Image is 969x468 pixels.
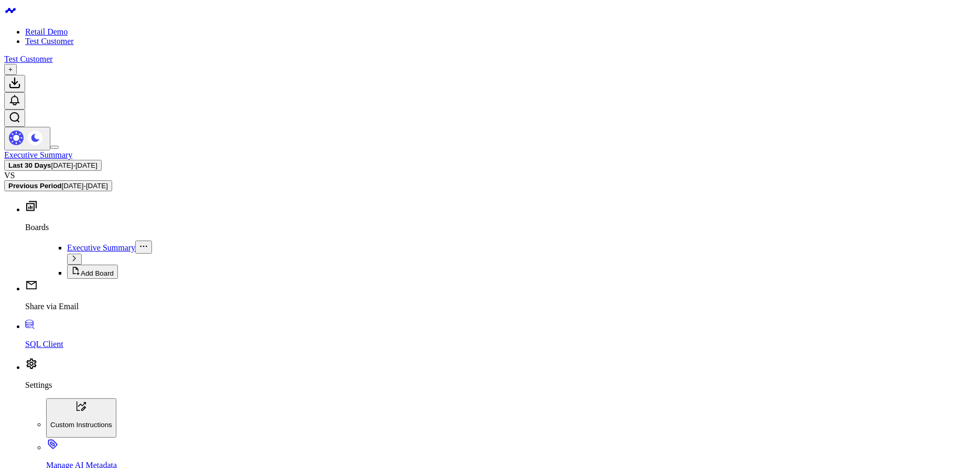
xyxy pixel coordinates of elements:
button: Add Board [67,265,118,279]
button: Open search [4,110,25,127]
span: [DATE] - [DATE] [61,182,107,190]
button: Custom Instructions [46,398,116,438]
a: Executive Summary [67,243,135,252]
a: Test Customer [4,55,53,63]
button: + [4,64,17,75]
button: Previous Period[DATE]-[DATE] [4,180,112,191]
div: VS [4,171,965,180]
a: Executive Summary [4,150,72,159]
p: SQL Client [25,340,965,349]
span: [DATE] - [DATE] [51,161,97,169]
a: SQL Client [25,322,965,349]
a: Test Customer [25,37,74,46]
p: Share via Email [25,302,965,311]
a: Retail Demo [25,27,68,36]
span: + [8,66,13,73]
p: Boards [25,223,965,232]
p: Settings [25,380,965,390]
b: Previous Period [8,182,61,190]
b: Last 30 Days [8,161,51,169]
button: Last 30 Days[DATE]-[DATE] [4,160,102,171]
p: Custom Instructions [50,421,112,429]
